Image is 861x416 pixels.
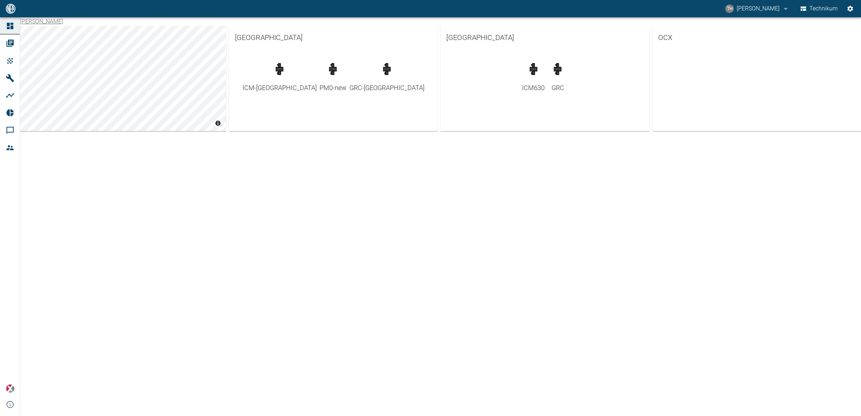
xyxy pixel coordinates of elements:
a: GRC [548,59,568,93]
a: GRC-[GEOGRAPHIC_DATA] [349,59,424,93]
a: [GEOGRAPHIC_DATA] [441,26,650,49]
a: PM0-new [320,59,347,93]
div: ICM-[GEOGRAPHIC_DATA] [242,83,317,93]
a: ICM630 [522,59,545,93]
a: [PERSON_NAME] [20,18,63,25]
nav: breadcrumb [20,17,63,26]
img: logo [5,4,16,13]
div: PM0-new [320,83,347,93]
button: thomas.hosten@neuman-esser.de [724,2,790,15]
canvas: Map [17,26,226,131]
div: GRC [548,83,568,93]
a: ICM-[GEOGRAPHIC_DATA] [242,59,317,93]
span: [GEOGRAPHIC_DATA] [446,32,644,43]
button: Settings [844,2,857,15]
span: OCX [658,32,856,43]
div: TH [725,4,734,13]
div: ICM630 [522,83,545,93]
button: Technikum [799,2,839,15]
a: [GEOGRAPHIC_DATA] [229,26,438,49]
img: Xplore Logo [6,384,14,393]
div: GRC-[GEOGRAPHIC_DATA] [349,83,424,93]
span: [GEOGRAPHIC_DATA] [235,32,432,43]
